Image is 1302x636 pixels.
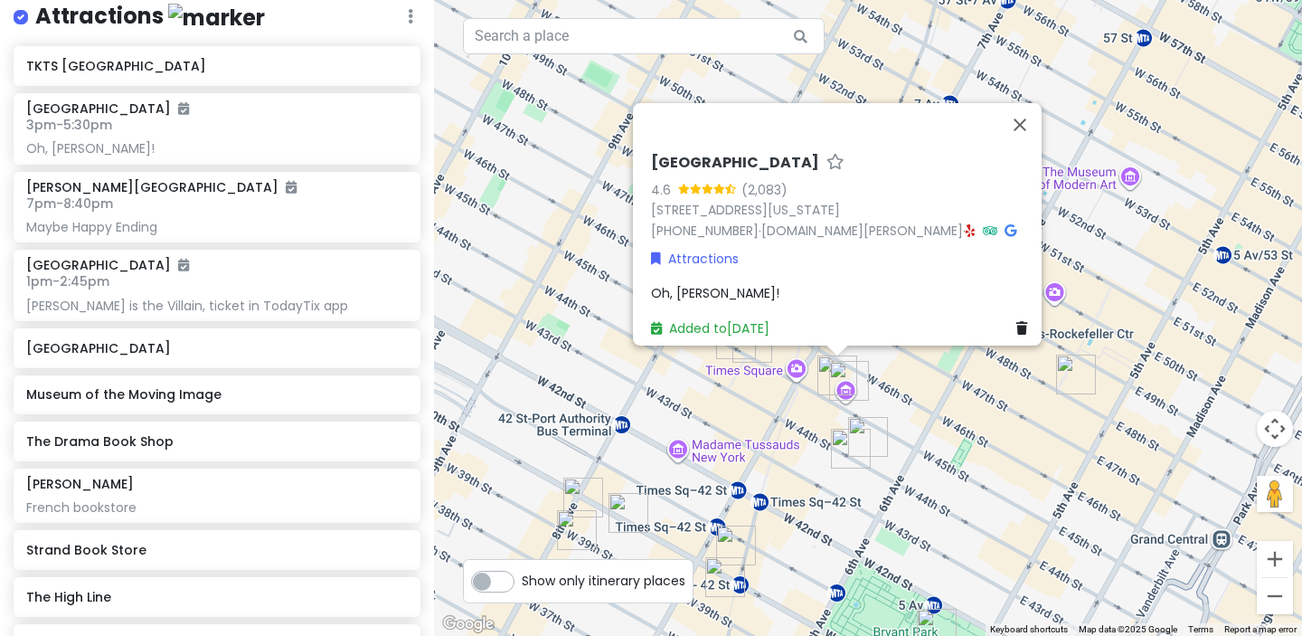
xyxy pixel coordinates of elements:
[26,272,109,290] span: 1pm - 2:45pm
[651,248,739,268] a: Attractions
[26,298,407,314] div: [PERSON_NAME] is the Villain, ticket in TodayTix app
[26,589,407,605] h6: The High Line
[716,319,756,359] div: Booth Theatre
[651,201,840,219] a: [STREET_ADDRESS][US_STATE]
[1016,318,1034,337] a: Delete place
[26,116,112,134] span: 3pm - 5:30pm
[1079,624,1177,634] span: Map data ©2025 Google
[705,557,745,597] div: 1411 Broadway
[26,140,407,157] div: Oh, [PERSON_NAME]!
[651,222,759,240] a: [PHONE_NUMBER]
[26,58,407,74] h6: TKTS [GEOGRAPHIC_DATA]
[1005,224,1016,237] i: Google Maps
[651,179,678,199] div: 4.6
[168,4,265,32] img: marker
[732,323,772,363] div: Junior's Restaurant & Bakery
[26,340,407,356] h6: [GEOGRAPHIC_DATA]
[1257,411,1293,447] button: Map camera controls
[848,417,888,457] div: Belasco Theatre
[563,478,603,517] div: Kung Fu Kitchen
[26,195,113,213] span: 7pm - 8:40pm
[557,510,597,550] div: The Drama Book Shop
[651,154,819,173] h6: [GEOGRAPHIC_DATA]
[990,623,1068,636] button: Keyboard shortcuts
[178,259,189,271] i: Added to itinerary
[286,181,297,194] i: Added to itinerary
[26,257,189,273] h6: [GEOGRAPHIC_DATA]
[1257,541,1293,577] button: Zoom in
[439,612,498,636] a: Open this area in Google Maps (opens a new window)
[26,179,297,195] h6: [PERSON_NAME][GEOGRAPHIC_DATA]
[178,102,189,115] i: Added to itinerary
[26,100,189,117] h6: [GEOGRAPHIC_DATA]
[463,18,825,54] input: Search a place
[35,2,265,32] h4: Attractions
[826,154,844,173] a: Star place
[26,386,407,403] h6: Museum of the Moving Image
[716,526,756,565] div: Joe's Pizza Broadway
[651,318,769,337] a: Added to[DATE]
[651,154,1034,242] div: · ·
[741,179,788,199] div: (2,083)
[983,224,997,237] i: Tripadvisor
[26,499,407,516] div: French bookstore
[522,571,685,591] span: Show only itinerary places
[26,542,407,558] h6: Strand Book Store
[26,433,407,450] h6: The Drama Book Shop
[829,361,869,401] div: Museum of Broadway
[1257,476,1293,512] button: Drag Pegman onto the map to open Street View
[817,356,857,395] div: Lyceum Theatre
[998,103,1042,147] button: Close
[831,429,871,469] div: Aura Hotel Times Square
[439,612,498,636] img: Google
[1056,355,1096,394] div: Kolkata Chai - Rockefeller Center
[609,493,648,533] div: Bagel to Sandwich
[26,476,134,492] h6: [PERSON_NAME]
[761,222,963,240] a: [DOMAIN_NAME][PERSON_NAME]
[26,219,407,235] div: Maybe Happy Ending
[1188,624,1213,634] a: Terms (opens in new tab)
[1224,624,1297,634] a: Report a map error
[651,284,779,302] span: Oh, [PERSON_NAME]!
[1257,578,1293,614] button: Zoom out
